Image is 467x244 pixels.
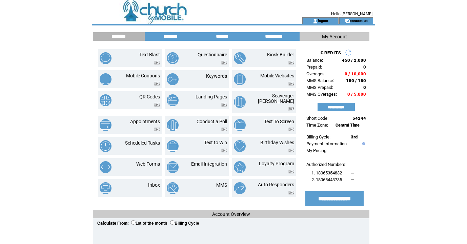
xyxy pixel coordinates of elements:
[221,149,227,152] img: video.png
[306,58,323,63] span: Balance:
[100,73,111,85] img: mobile-coupons.png
[306,134,330,139] span: Billing Cycle:
[288,61,294,64] img: video.png
[206,73,227,79] a: Keywords
[126,73,160,78] a: Mobile Coupons
[167,94,179,106] img: landing-pages.png
[100,119,111,131] img: appointments.png
[170,220,175,225] input: Billing Cycle
[167,182,179,194] img: mms.png
[258,93,294,104] a: Scavenger [PERSON_NAME]
[318,18,328,23] a: logout
[288,149,294,152] img: video.png
[342,58,366,63] span: 450 / 2,000
[234,119,246,131] img: text-to-screen.png
[363,85,366,90] span: 0
[264,119,294,124] a: Text To Screen
[191,161,227,167] a: Email Integration
[154,61,160,64] img: video.png
[100,161,111,173] img: web-forms.png
[136,161,160,167] a: Web Forms
[313,18,318,24] img: account_icon.gif
[167,73,179,85] img: keywords.png
[311,170,342,175] span: 1. 18065354832
[351,134,358,139] span: 3rd
[260,140,294,145] a: Birthday Wishes
[346,78,366,83] span: 150 / 150
[336,123,360,128] span: Central Time
[322,34,347,39] span: My Account
[100,52,111,64] img: text-blast.png
[221,128,227,131] img: video.png
[148,182,160,188] a: Inbox
[288,107,294,111] img: video.png
[170,221,199,226] label: Billing Cycle
[154,103,160,107] img: video.png
[288,128,294,131] img: video.png
[363,64,366,70] span: 0
[198,52,227,57] a: Questionnaire
[196,94,227,99] a: Landing Pages
[130,119,160,124] a: Appointments
[167,52,179,64] img: questionnaire.png
[234,73,246,85] img: mobile-websites.png
[352,116,366,121] span: 54244
[125,140,160,146] a: Scheduled Tasks
[345,18,350,24] img: contact_us_icon.gif
[306,78,334,83] span: MMS Balance:
[167,119,179,131] img: conduct-a-poll.png
[331,12,372,16] span: Hello [PERSON_NAME]
[288,191,294,194] img: video.png
[100,94,111,106] img: qr-codes.png
[204,140,227,145] a: Text to Win
[197,119,227,124] a: Conduct a Poll
[221,61,227,64] img: video.png
[216,182,227,188] a: MMS
[288,82,294,86] img: video.png
[234,96,246,108] img: scavenger-hunt.png
[97,221,129,226] span: Calculate From:
[154,82,160,86] img: video.png
[347,92,366,97] span: 0 / 5,000
[100,140,111,152] img: scheduled-tasks.png
[259,161,294,166] a: Loyalty Program
[306,148,326,153] a: My Pricing
[167,161,179,173] img: email-integration.png
[131,220,136,225] input: 1st of the month
[350,18,368,23] a: contact us
[221,103,227,107] img: video.png
[258,182,294,187] a: Auto Responders
[234,140,246,152] img: birthday-wishes.png
[267,52,294,57] a: Kiosk Builder
[345,71,366,76] span: 0 / 10,000
[167,140,179,152] img: text-to-win.png
[306,71,326,76] span: Overages:
[260,73,294,78] a: Mobile Websites
[139,94,160,99] a: QR Codes
[321,50,341,55] span: CREDITS
[212,211,250,217] span: Account Overview
[234,182,246,194] img: auto-responders.png
[100,182,111,194] img: inbox.png
[306,162,346,167] span: Authorized Numbers:
[288,170,294,173] img: video.png
[306,123,328,128] span: Time Zone:
[154,128,160,131] img: video.png
[139,52,160,57] a: Text Blast
[306,92,337,97] span: MMS Overages:
[361,142,365,145] img: help.gif
[306,85,333,90] span: MMS Prepaid:
[306,116,328,121] span: Short Code:
[131,221,167,226] label: 1st of the month
[306,141,347,146] a: Payment Information
[311,177,342,182] span: 2. 18065443735
[234,52,246,64] img: kiosk-builder.png
[234,161,246,173] img: loyalty-program.png
[306,64,322,70] span: Prepaid:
